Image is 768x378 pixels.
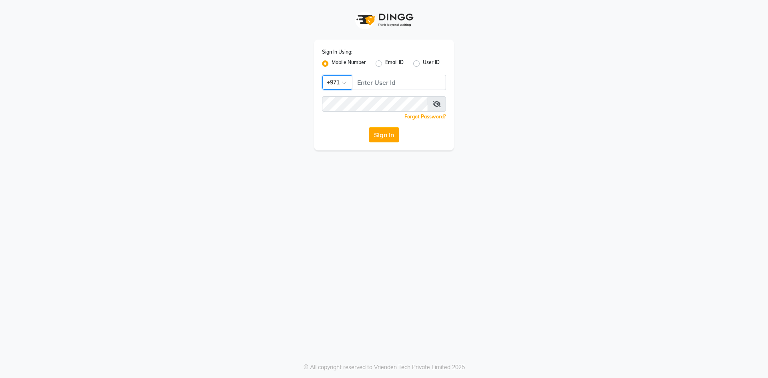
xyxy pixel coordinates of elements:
label: Sign In Using: [322,48,352,56]
label: Mobile Number [332,59,366,68]
input: Username [322,96,428,112]
label: Email ID [385,59,404,68]
input: Username [352,75,446,90]
button: Sign In [369,127,399,142]
img: logo1.svg [352,8,416,32]
a: Forgot Password? [404,114,446,120]
label: User ID [423,59,440,68]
